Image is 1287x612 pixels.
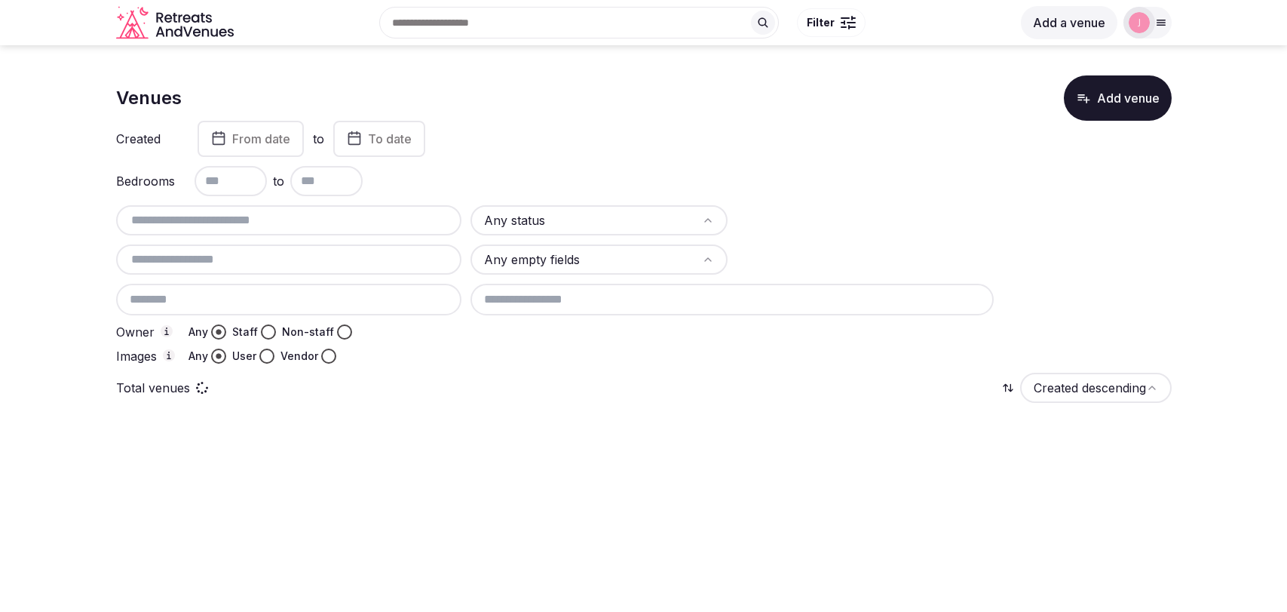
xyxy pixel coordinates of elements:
[797,8,866,37] button: Filter
[1064,75,1172,121] button: Add venue
[116,380,190,396] p: Total venues
[188,324,208,340] label: Any
[116,6,237,40] a: Visit the homepage
[188,349,208,364] label: Any
[368,131,412,146] span: To date
[161,325,173,337] button: Owner
[273,172,284,190] span: to
[1129,12,1150,33] img: jen-7867
[232,324,258,340] label: Staff
[163,349,175,361] button: Images
[1021,6,1117,39] button: Add a venue
[116,349,176,363] label: Images
[116,85,182,111] h1: Venues
[280,349,318,364] label: Vendor
[232,349,256,364] label: User
[116,6,237,40] svg: Retreats and Venues company logo
[1021,15,1117,30] a: Add a venue
[116,133,176,145] label: Created
[333,121,425,157] button: To date
[116,175,176,187] label: Bedrooms
[116,325,176,339] label: Owner
[232,131,290,146] span: From date
[313,131,324,147] label: to
[282,324,334,340] label: Non-staff
[198,121,304,157] button: From date
[807,15,835,30] span: Filter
